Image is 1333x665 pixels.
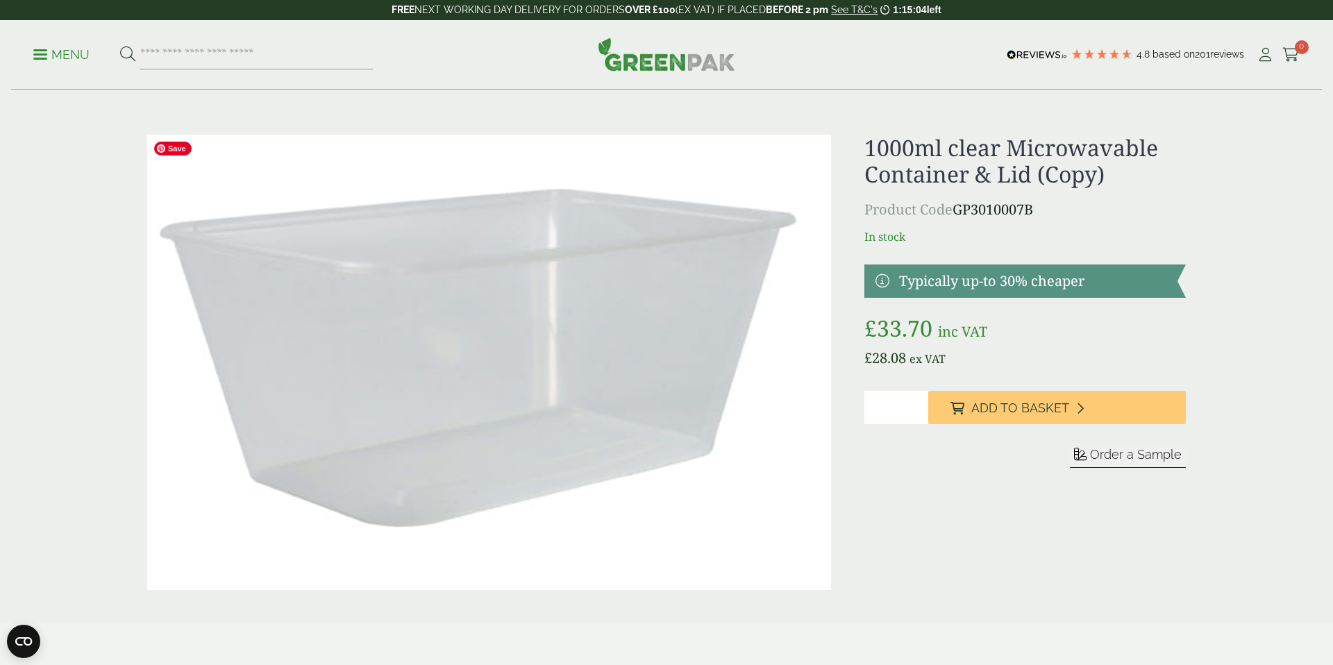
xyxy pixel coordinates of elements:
button: Order a Sample [1070,446,1186,468]
strong: BEFORE 2 pm [766,4,828,15]
p: GP3010007B [864,199,1186,220]
span: 0 [1295,40,1309,54]
i: My Account [1257,48,1274,62]
strong: OVER £100 [625,4,676,15]
p: Menu [33,47,90,63]
h1: 1000ml clear Microwavable Container & Lid (Copy) [864,135,1186,188]
span: ex VAT [909,351,946,367]
span: Product Code [864,200,953,219]
img: 3010007B 1000ml Microwaveable Container & Lid [147,135,831,590]
span: reviews [1210,49,1244,60]
i: Cart [1282,48,1300,62]
a: See T&C's [831,4,878,15]
span: £ [864,313,877,343]
div: 4.79 Stars [1071,48,1133,60]
strong: FREE [392,4,414,15]
span: Based on [1152,49,1195,60]
span: £ [864,348,872,367]
span: Save [154,142,192,155]
button: Add to Basket [928,391,1186,424]
span: Order a Sample [1090,447,1182,462]
img: GreenPak Supplies [598,37,735,71]
p: In stock [864,228,1186,245]
span: Add to Basket [971,401,1069,416]
span: inc VAT [938,322,987,341]
bdi: 33.70 [864,313,932,343]
span: 201 [1195,49,1210,60]
span: left [927,4,941,15]
span: 4.8 [1137,49,1152,60]
bdi: 28.08 [864,348,906,367]
a: 0 [1282,44,1300,65]
button: Open CMP widget [7,625,40,658]
img: REVIEWS.io [1007,50,1067,60]
span: 1:15:04 [893,4,926,15]
a: Menu [33,47,90,60]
